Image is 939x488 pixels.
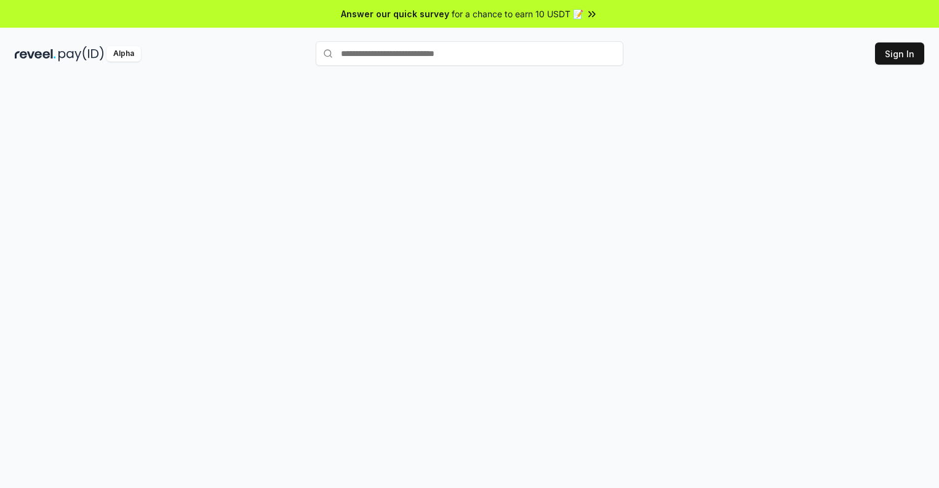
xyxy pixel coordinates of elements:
[58,46,104,62] img: pay_id
[452,7,583,20] span: for a chance to earn 10 USDT 📝
[15,46,56,62] img: reveel_dark
[341,7,449,20] span: Answer our quick survey
[106,46,141,62] div: Alpha
[875,42,924,65] button: Sign In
